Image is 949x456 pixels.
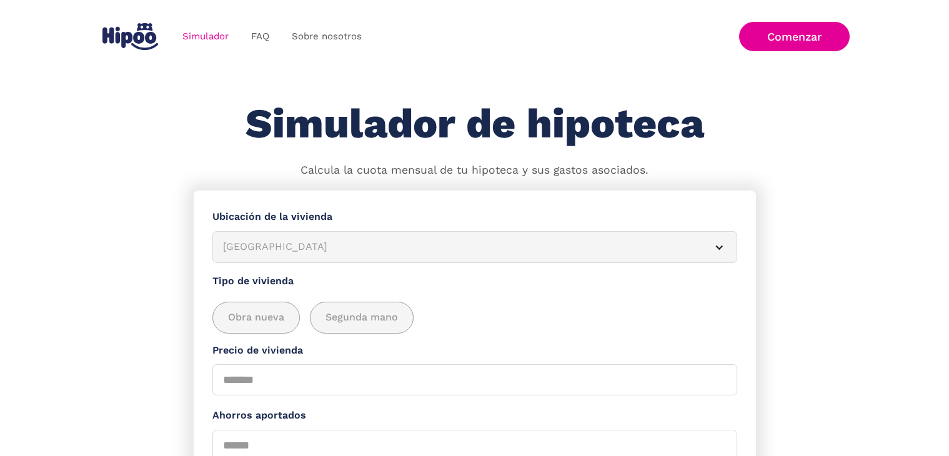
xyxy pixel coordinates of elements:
label: Precio de vivienda [212,343,737,359]
a: home [100,18,161,55]
a: Comenzar [739,22,850,51]
div: [GEOGRAPHIC_DATA] [223,239,697,255]
label: Ubicación de la vivienda [212,209,737,225]
span: Obra nueva [228,310,284,325]
a: Simulador [171,24,240,49]
label: Ahorros aportados [212,408,737,424]
h1: Simulador de hipoteca [246,101,704,147]
span: Segunda mano [325,310,398,325]
label: Tipo de vivienda [212,274,737,289]
p: Calcula la cuota mensual de tu hipoteca y sus gastos asociados. [301,162,648,179]
div: add_description_here [212,302,737,334]
article: [GEOGRAPHIC_DATA] [212,231,737,263]
a: FAQ [240,24,281,49]
a: Sobre nosotros [281,24,373,49]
